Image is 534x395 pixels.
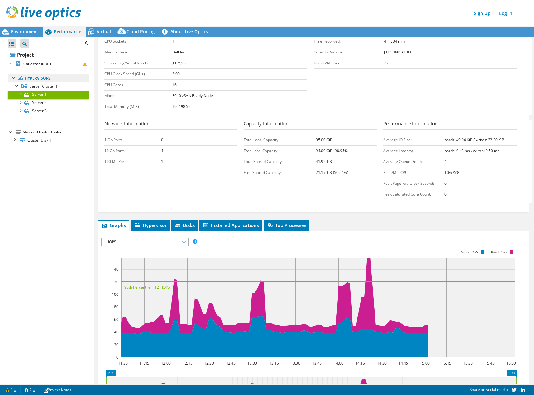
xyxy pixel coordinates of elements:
text: 15:45 [485,360,494,366]
b: 1 [172,39,174,44]
text: 13:00 [247,360,257,366]
b: Dell Inc. [172,49,186,55]
a: 2 [20,386,39,394]
td: Collector Version: [314,47,384,58]
b: 21.17 TiB (50.51%) [316,170,348,175]
text: 15:00 [420,360,429,366]
span: Server Cluster 1 [30,84,58,89]
h3: Performance Information [383,120,517,130]
td: Peak Saturated Core Count: [383,189,444,200]
span: Installed Applications [202,222,259,228]
a: Server 3 [8,107,89,115]
td: Average Queue Depth: [383,156,444,167]
b: 41.92 TiB [316,159,332,164]
td: 100 Mb Ports [104,156,161,167]
a: Server Cluster 1 [8,82,89,90]
span: Disks [174,222,195,228]
text: 13:30 [290,360,300,366]
span: Hypervisor [134,222,167,228]
a: About Live Optics [159,27,213,37]
h3: Capacity Information [244,120,377,130]
span: Cloud Pricing [127,29,155,35]
span: Environment [11,29,38,35]
text: 40 [114,329,118,335]
text: 15:15 [441,360,451,366]
text: 95th Percentile = 121 IOPS [124,285,170,290]
b: 16 [172,82,177,87]
text: 14:30 [377,360,386,366]
text: 0 [116,355,118,360]
b: Collector Run 1 [23,61,51,67]
span: Virtual [97,29,111,35]
text: 14:00 [334,360,343,366]
td: Total Memory (MiB) [104,101,173,112]
b: 1 [161,159,163,164]
a: Collector Run 1 [8,60,89,68]
td: Average Latency: [383,146,444,156]
text: 120 [112,279,118,285]
b: 4 [444,159,447,164]
div: Shared Cluster Disks [23,128,89,136]
span: Performance [54,29,81,35]
td: Total Shared Capacity: [244,156,316,167]
b: 22 [384,60,389,66]
text: 16:00 [506,360,516,366]
td: CPU Sockets [104,36,173,47]
b: 2.90 [172,71,180,77]
b: [TECHNICAL_ID] [384,49,412,55]
a: Server 1 [8,91,89,99]
td: CPU Cores [104,80,173,91]
b: 95.00 GiB [316,137,333,142]
b: 4 hr, 34 min [384,39,405,44]
text: 100 [112,292,118,297]
text: 11:45 [139,360,149,366]
td: Free Local Capacity: [244,146,316,156]
b: reads: 0.43 ms / writes: 0.50 ms [444,148,499,153]
td: Model [104,91,173,101]
text: 12:30 [204,360,214,366]
a: Hypervisors [8,74,89,82]
a: Project [8,50,89,60]
text: 14:45 [398,360,408,366]
td: Guest VM Count: [314,58,384,69]
span: Graphs [101,222,126,228]
a: 1 [1,386,21,394]
text: 12:45 [226,360,235,366]
td: Free Shared Capacity: [244,167,316,178]
td: Average IO Size: [383,135,444,146]
text: Read IOPS [491,250,508,254]
td: Time Recorded: [314,36,384,47]
b: R640 vSAN Ready Node [172,93,213,98]
b: reads: 49.04 KiB / writes: 23.30 KiB [444,137,504,142]
td: Manufacturer [104,47,173,58]
text: 13:45 [312,360,321,366]
a: Log In [496,9,515,18]
text: 15:30 [463,360,472,366]
text: 20 [114,342,118,347]
td: Peak Page Faults per Second: [383,178,444,189]
b: 0 [161,137,163,142]
b: 94.00 GiB (98.95%) [316,148,349,153]
span: IOPS [105,238,185,246]
td: 1 Gb Ports [104,135,161,146]
h3: Network Information [104,120,238,130]
a: Project Notes [39,386,76,394]
text: 11:30 [118,360,127,366]
span: Share on social media [470,387,508,392]
text: Write IOPS [461,250,478,254]
b: JNTYJ93 [172,60,186,66]
b: 0 [444,181,447,186]
td: Peak/Min CPU: [383,167,444,178]
text: 60 [114,317,118,322]
b: 4 [161,148,163,153]
text: 80 [114,304,118,309]
text: 14:15 [355,360,365,366]
img: live_optics_svg.svg [6,6,81,20]
b: 0 [444,192,447,197]
td: CPU Clock Speed (GHz) [104,69,173,80]
text: 140 [112,267,118,272]
a: Cluster Disk 1 [8,136,89,144]
text: 12:00 [161,360,170,366]
a: Sign Up [471,9,494,18]
span: Top Processes [267,222,306,228]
